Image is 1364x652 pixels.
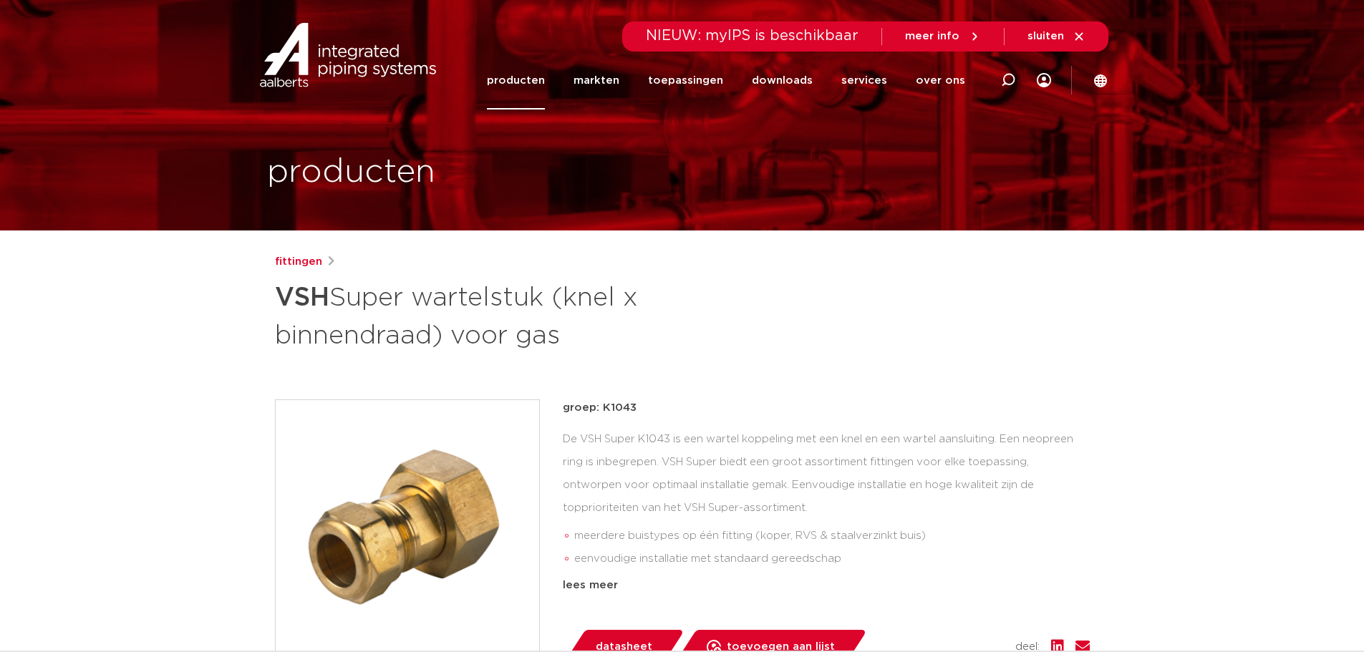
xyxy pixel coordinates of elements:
a: meer info [905,30,981,43]
div: lees meer [563,577,1090,594]
a: fittingen [275,253,322,271]
h1: Super wartelstuk (knel x binnendraad) voor gas [275,276,813,354]
div: my IPS [1037,52,1051,110]
nav: Menu [487,52,965,110]
span: NIEUW: myIPS is beschikbaar [646,29,858,43]
p: groep: K1043 [563,399,1090,417]
a: markten [574,52,619,110]
li: snelle verbindingstechnologie waarbij her-montage mogelijk is [574,570,1090,593]
div: De VSH Super K1043 is een wartel koppeling met een knel en een wartel aansluiting. Een neopreen r... [563,428,1090,571]
a: toepassingen [648,52,723,110]
a: services [841,52,887,110]
span: sluiten [1027,31,1064,42]
li: eenvoudige installatie met standaard gereedschap [574,548,1090,570]
li: meerdere buistypes op één fitting (koper, RVS & staalverzinkt buis) [574,525,1090,548]
a: downloads [752,52,813,110]
a: producten [487,52,545,110]
span: meer info [905,31,959,42]
strong: VSH [275,285,329,311]
a: over ons [916,52,965,110]
a: sluiten [1027,30,1085,43]
h1: producten [267,150,435,195]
